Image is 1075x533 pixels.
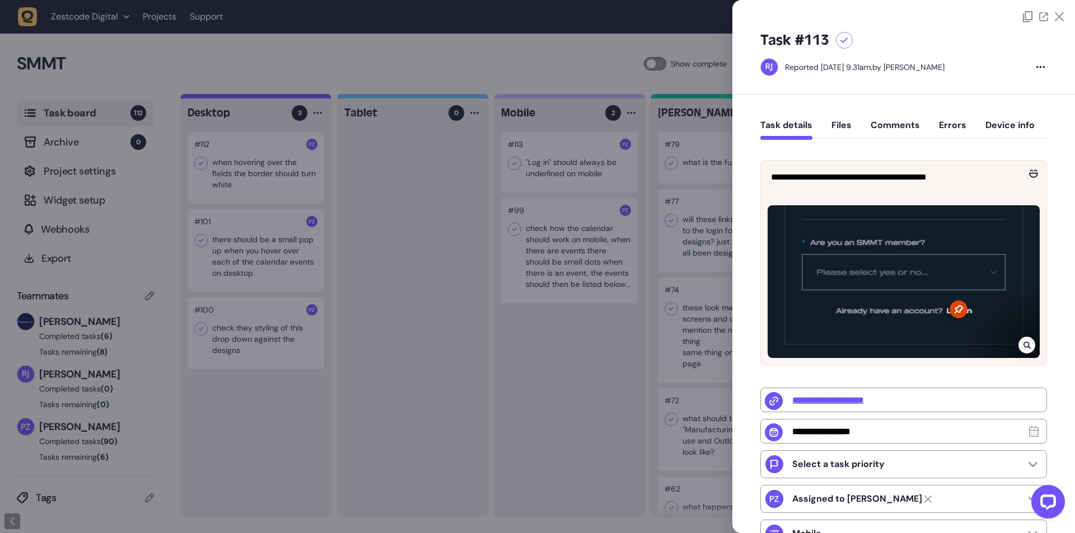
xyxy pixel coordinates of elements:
img: Riki-leigh Jones [761,59,778,76]
button: Device info [985,120,1035,140]
button: Files [831,120,852,140]
div: by [PERSON_NAME] [785,62,945,73]
p: Select a task priority [792,459,885,470]
button: Comments [871,120,920,140]
strong: Paris Zisis [792,493,922,504]
button: Errors [939,120,966,140]
button: Task details [760,120,812,140]
div: Reported [DATE] 9.31am, [785,62,872,72]
h5: Task #113 [760,31,829,49]
iframe: LiveChat chat widget [1022,480,1069,527]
